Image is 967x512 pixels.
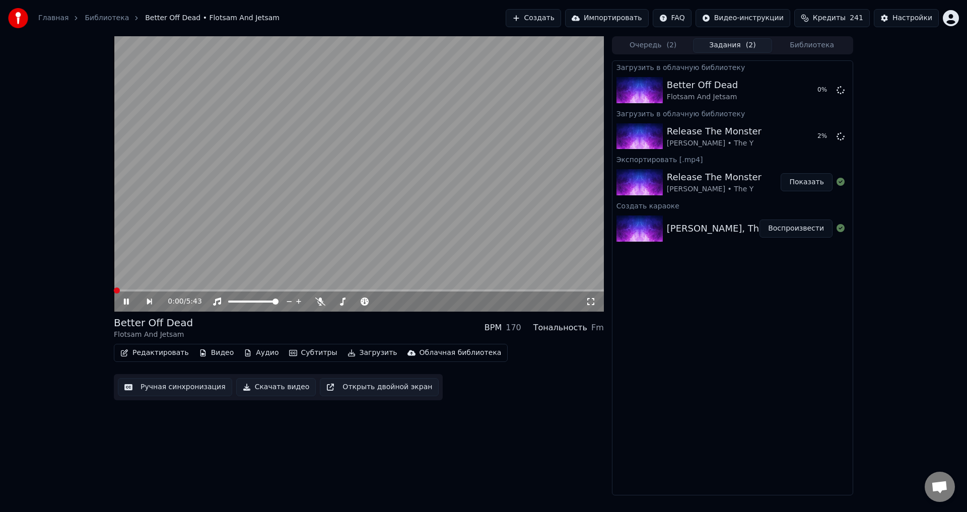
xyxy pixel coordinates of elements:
button: Видео-инструкции [696,9,790,27]
div: Flotsam And Jetsam [114,330,193,340]
button: Редактировать [116,346,193,360]
div: Better Off Dead [114,316,193,330]
button: Видео [195,346,238,360]
button: Показать [781,173,833,191]
div: BPM [485,322,502,334]
div: Flotsam And Jetsam [667,92,738,102]
div: Тональность [533,322,587,334]
button: Кредиты241 [794,9,870,27]
div: Fm [591,322,604,334]
span: Кредиты [813,13,846,23]
div: Release The Monster [667,170,762,184]
button: Воспроизвести [759,220,833,238]
a: Главная [38,13,68,23]
div: Облачная библиотека [420,348,502,358]
button: Аудио [240,346,283,360]
div: Загрузить в облачную библиотеку [612,61,853,73]
div: Загрузить в облачную библиотеку [612,107,853,119]
a: Открытый чат [925,472,955,502]
button: Очередь [613,38,693,53]
div: Экспортировать [.mp4] [612,153,853,165]
span: Better Off Dead • Flotsam And Jetsam [145,13,280,23]
img: youka [8,8,28,28]
div: 170 [506,322,521,334]
span: ( 2 ) [666,40,676,50]
span: 0:00 [168,297,183,307]
nav: breadcrumb [38,13,280,23]
div: Release The Monster [667,124,762,138]
button: Создать [506,9,561,27]
button: Библиотека [772,38,852,53]
a: Библиотека [85,13,129,23]
button: Субтитры [285,346,341,360]
div: [PERSON_NAME] • The Y [667,184,762,194]
button: Импортировать [565,9,649,27]
div: [PERSON_NAME], The Y - Release The Monster [667,222,877,236]
div: 2 % [817,132,833,140]
button: Настройки [874,9,939,27]
div: Создать караоке [612,199,853,211]
div: / [168,297,192,307]
button: Ручная синхронизация [118,378,232,396]
span: 241 [850,13,863,23]
div: Настройки [892,13,932,23]
button: Скачать видео [236,378,316,396]
div: [PERSON_NAME] • The Y [667,138,762,149]
button: FAQ [653,9,692,27]
div: 0 % [817,86,833,94]
button: Задания [693,38,773,53]
div: Better Off Dead [667,78,738,92]
span: ( 2 ) [746,40,756,50]
button: Открыть двойной экран [320,378,439,396]
button: Загрузить [343,346,401,360]
span: 5:43 [186,297,201,307]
